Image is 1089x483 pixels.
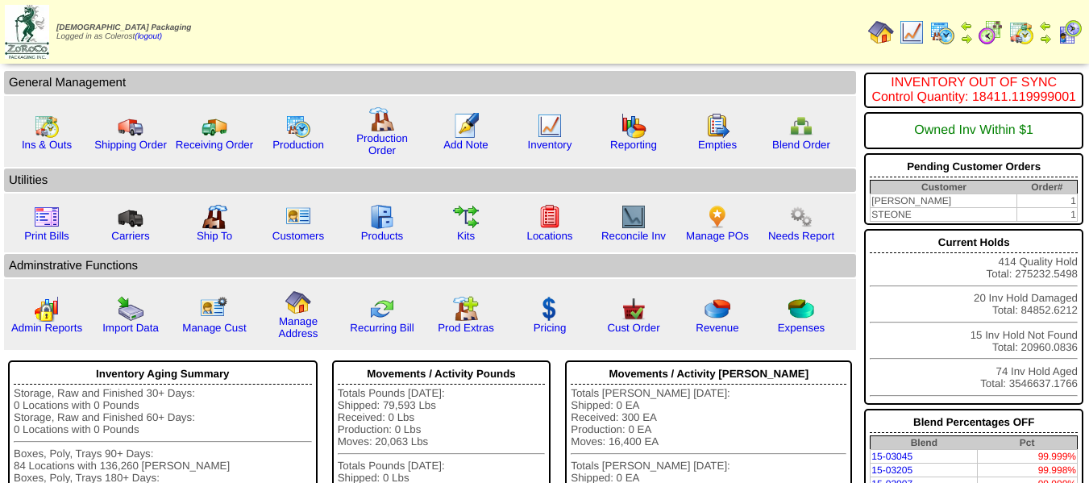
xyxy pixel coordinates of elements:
a: Production [272,139,324,151]
img: pie_chart2.png [788,296,814,322]
img: customers.gif [285,204,311,230]
img: line_graph.gif [537,113,563,139]
img: factory.gif [369,106,395,132]
a: Customers [272,230,324,242]
img: po.png [705,204,730,230]
img: invoice2.gif [34,204,60,230]
td: 99.999% [977,450,1077,464]
a: Production Order [356,132,408,156]
a: Cust Order [607,322,659,334]
img: arrowleft.gif [960,19,973,32]
img: arrowleft.gif [1039,19,1052,32]
a: Blend Order [772,139,830,151]
img: pie_chart.png [705,296,730,322]
div: Pending Customer Orders [870,156,1078,177]
a: Kits [457,230,475,242]
td: 1 [1017,194,1078,208]
a: Shipping Order [94,139,167,151]
img: line_graph2.gif [621,204,646,230]
img: dollar.gif [537,296,563,322]
img: cabinet.gif [369,204,395,230]
div: Inventory Aging Summary [14,364,312,385]
a: 15-03205 [871,464,912,476]
img: calendarprod.gif [285,113,311,139]
img: cust_order.png [621,296,646,322]
td: 99.998% [977,464,1077,477]
a: Pricing [534,322,567,334]
a: Add Note [443,139,488,151]
img: home.gif [285,289,311,315]
a: 15-03045 [871,451,912,462]
th: Customer [871,181,1017,194]
img: calendarblend.gif [978,19,1004,45]
a: (logout) [135,32,162,41]
img: truck3.gif [118,204,143,230]
span: [DEMOGRAPHIC_DATA] Packaging [56,23,191,32]
img: prodextras.gif [453,296,479,322]
td: [PERSON_NAME] [871,194,1017,208]
div: 414 Quality Hold Total: 275232.5498 20 Inv Hold Damaged Total: 84852.6212 15 Inv Hold Not Found T... [864,229,1083,405]
td: STEONE [871,208,1017,222]
div: Owned Inv Within $1 [870,115,1078,146]
img: workflow.gif [453,204,479,230]
img: truck2.gif [202,113,227,139]
img: calendarcustomer.gif [1057,19,1083,45]
img: locations.gif [537,204,563,230]
a: Reporting [610,139,657,151]
img: graph2.png [34,296,60,322]
img: arrowright.gif [1039,32,1052,45]
a: Manage Cust [182,322,246,334]
a: Reconcile Inv [601,230,666,242]
img: home.gif [868,19,894,45]
div: Blend Percentages OFF [870,412,1078,433]
a: Print Bills [24,230,69,242]
td: General Management [4,71,856,94]
a: Manage POs [686,230,749,242]
a: Recurring Bill [350,322,414,334]
img: factory2.gif [202,204,227,230]
img: reconcile.gif [369,296,395,322]
img: workflow.png [788,204,814,230]
img: calendarinout.gif [34,113,60,139]
img: graph.gif [621,113,646,139]
img: workorder.gif [705,113,730,139]
td: Utilities [4,169,856,192]
img: managecust.png [200,296,230,322]
img: arrowright.gif [960,32,973,45]
img: calendarinout.gif [1008,19,1034,45]
div: Movements / Activity Pounds [338,364,546,385]
a: Manage Address [279,315,318,339]
a: Empties [698,139,737,151]
a: Inventory [528,139,572,151]
a: Revenue [696,322,738,334]
img: import.gif [118,296,143,322]
td: Adminstrative Functions [4,254,856,277]
div: Movements / Activity [PERSON_NAME] [571,364,846,385]
img: network.png [788,113,814,139]
span: Logged in as Colerost [56,23,191,41]
a: Ins & Outs [22,139,72,151]
div: Current Holds [870,232,1078,253]
a: Import Data [102,322,159,334]
a: Expenses [778,322,825,334]
a: Admin Reports [11,322,82,334]
img: truck.gif [118,113,143,139]
img: line_graph.gif [899,19,925,45]
a: Locations [526,230,572,242]
a: Carriers [111,230,149,242]
th: Blend [871,436,977,450]
img: zoroco-logo-small.webp [5,5,49,59]
a: Needs Report [768,230,834,242]
a: Prod Extras [438,322,494,334]
a: Ship To [197,230,232,242]
img: calendarprod.gif [929,19,955,45]
div: INVENTORY OUT OF SYNC Control Quantity: 18411.119999001 [870,76,1078,105]
th: Pct [977,436,1077,450]
a: Receiving Order [176,139,253,151]
td: 1 [1017,208,1078,222]
th: Order# [1017,181,1078,194]
a: Products [361,230,404,242]
img: orders.gif [453,113,479,139]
